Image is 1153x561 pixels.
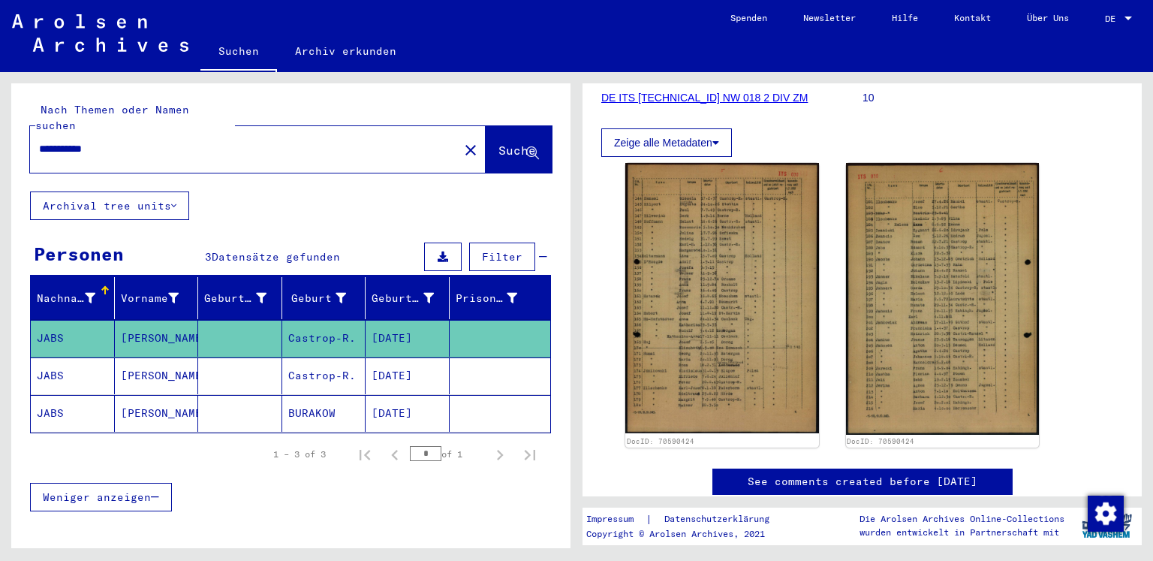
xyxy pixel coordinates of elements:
[115,277,199,319] mat-header-cell: Vorname
[469,243,535,271] button: Filter
[288,286,366,310] div: Geburt‏
[115,320,199,357] mat-cell: [PERSON_NAME]
[121,286,198,310] div: Vorname
[450,277,551,319] mat-header-cell: Prisoner #
[30,192,189,220] button: Archival tree units
[12,14,188,52] img: Arolsen_neg.svg
[282,320,366,357] mat-cell: Castrop-R.
[859,512,1064,526] p: Die Arolsen Archives Online-Collections
[498,143,536,158] span: Suche
[204,286,285,310] div: Geburtsname
[366,357,450,394] mat-cell: [DATE]
[456,291,518,306] div: Prisoner #
[366,395,450,432] mat-cell: [DATE]
[204,291,266,306] div: Geburtsname
[482,250,522,264] span: Filter
[486,126,552,173] button: Suche
[30,483,172,511] button: Weniger anzeigen
[859,526,1064,539] p: wurden entwickelt in Partnerschaft mit
[34,240,124,267] div: Personen
[37,291,95,306] div: Nachname
[288,291,347,306] div: Geburt‏
[121,291,179,306] div: Vorname
[37,286,114,310] div: Nachname
[586,511,646,527] a: Impressum
[1088,496,1124,532] img: Zustimmung ändern
[115,357,199,394] mat-cell: [PERSON_NAME]
[456,286,537,310] div: Prisoner #
[366,277,450,319] mat-header-cell: Geburtsdatum
[862,90,1123,106] p: 10
[282,357,366,394] mat-cell: Castrop-R.
[366,320,450,357] mat-cell: [DATE]
[586,527,787,541] p: Copyright © Arolsen Archives, 2021
[282,277,366,319] mat-header-cell: Geburt‏
[31,395,115,432] mat-cell: JABS
[586,511,787,527] div: |
[31,277,115,319] mat-header-cell: Nachname
[372,291,434,306] div: Geburtsdatum
[31,357,115,394] mat-cell: JABS
[1087,495,1123,531] div: Zustimmung ändern
[1105,14,1121,24] span: DE
[380,439,410,469] button: Previous page
[601,128,732,157] button: Zeige alle Metadaten
[198,277,282,319] mat-header-cell: Geburtsname
[205,250,212,264] span: 3
[410,447,485,461] div: of 1
[372,286,453,310] div: Geburtsdatum
[627,437,694,445] a: DocID: 70590424
[456,134,486,164] button: Clear
[212,250,340,264] span: Datensätze gefunden
[485,439,515,469] button: Next page
[200,33,277,72] a: Suchen
[847,437,914,445] a: DocID: 70590424
[115,395,199,432] mat-cell: [PERSON_NAME]
[462,141,480,159] mat-icon: close
[277,33,414,69] a: Archiv erkunden
[625,163,819,433] img: 001.jpg
[748,474,977,490] a: See comments created before [DATE]
[1079,507,1135,544] img: yv_logo.png
[652,511,787,527] a: Datenschutzerklärung
[350,439,380,469] button: First page
[35,103,189,132] mat-label: Nach Themen oder Namen suchen
[282,395,366,432] mat-cell: BURAKOW
[31,320,115,357] mat-cell: JABS
[273,448,326,461] div: 1 – 3 of 3
[515,439,545,469] button: Last page
[43,490,151,504] span: Weniger anzeigen
[846,163,1040,435] img: 002.jpg
[601,92,808,104] a: DE ITS [TECHNICAL_ID] NW 018 2 DIV ZM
